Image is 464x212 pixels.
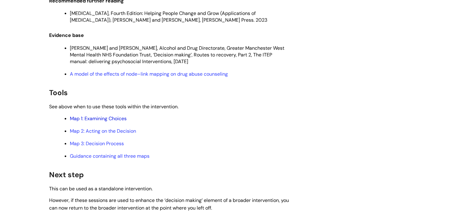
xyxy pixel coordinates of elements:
span: Evidence base [49,32,84,38]
span: See above when to use these tools within the intervention. [49,103,178,110]
span: Tools [49,88,68,97]
span: [PERSON_NAME] and [PERSON_NAME], Alcohol and Drug Directorate, Greater Manchester West Mental Hea... [70,45,284,65]
span: This can be used as a standalone intervention. [49,185,153,192]
a: Guidance containing all three maps [70,153,149,159]
span: [MEDICAL_DATA], Fourth Edition: Helping People Change and Grow (Applications of [MEDICAL_DATA]), ... [70,10,267,23]
span: However, if these sessions are used to enhance the ‘decision making’ element of a broader interve... [49,197,289,211]
a: A model of the effects of node–link mapping on drug abuse counseling [70,71,228,77]
a: Map 1: Examining Choices [70,115,127,122]
a: Map 2: Acting on the Decision [70,128,136,134]
span: Next step [49,170,84,179]
a: Map 3: Decision Process [70,140,124,147]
